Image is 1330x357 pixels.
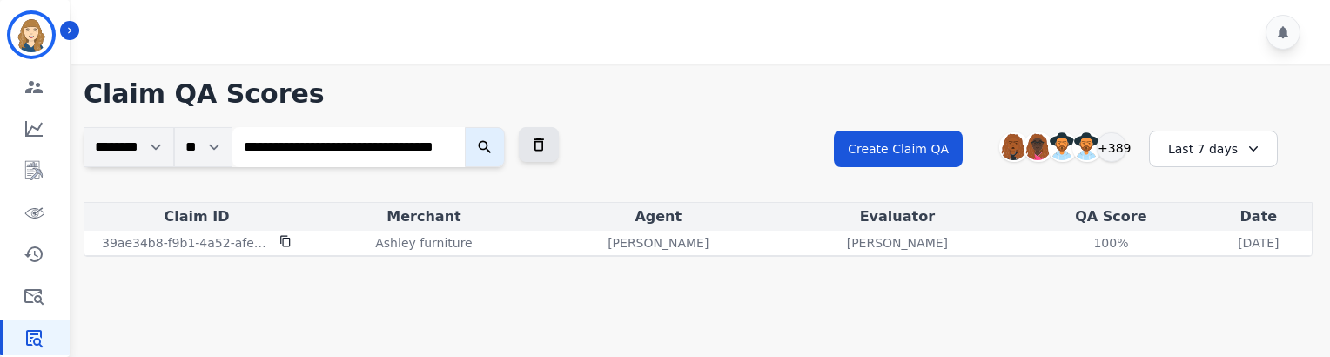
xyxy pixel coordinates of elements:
div: Merchant [312,206,535,227]
div: +389 [1097,132,1126,162]
div: Last 7 days [1149,131,1278,167]
p: [PERSON_NAME] [847,234,948,252]
p: [DATE] [1238,234,1279,252]
div: QA Score [1020,206,1202,227]
div: Agent [542,206,775,227]
p: 39ae34b8-f9b1-4a52-afe7-60d0af9472fc [102,234,269,252]
img: Bordered avatar [10,14,52,56]
div: Date [1209,206,1308,227]
button: Create Claim QA [834,131,963,167]
p: [PERSON_NAME] [608,234,709,252]
div: 100% [1071,234,1150,252]
p: Ashley furniture [375,234,472,252]
div: Evaluator [782,206,1014,227]
h1: Claim QA Scores [84,78,1313,110]
div: Claim ID [88,206,306,227]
